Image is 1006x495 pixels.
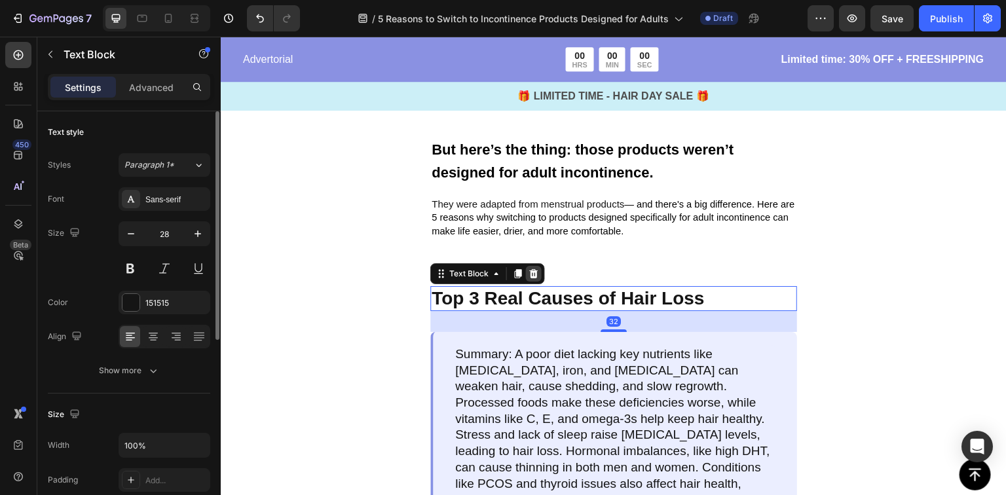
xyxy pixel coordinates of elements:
button: Save [870,5,914,31]
div: Text style [48,126,84,138]
span: Draft [713,12,733,24]
div: Padding [48,474,78,486]
div: Sans-serif [145,194,207,206]
iframe: Design area [221,37,1006,495]
div: Undo/Redo [247,5,300,31]
button: Show more [48,359,210,382]
span: / [372,12,375,26]
span: 5 Reasons to Switch to Incontinence Products Designed for Adults [378,12,669,26]
p: Advanced [129,81,174,94]
p: 7 [86,10,92,26]
div: Text Block [226,231,270,243]
p: Text Block [64,46,175,62]
div: 32 [386,280,400,290]
div: Color [48,297,68,308]
div: Show more [99,364,160,377]
div: Size [48,406,83,424]
div: 151515 [145,297,207,309]
button: Publish [919,5,974,31]
div: Styles [48,159,71,171]
div: Size [48,225,83,242]
div: 450 [12,139,31,150]
div: Add... [145,475,207,486]
div: Font [48,193,64,205]
div: Open Intercom Messenger [961,431,993,462]
div: Width [48,439,69,451]
div: Beta [10,240,31,250]
input: Auto [119,433,210,457]
div: Publish [930,12,963,26]
span: Paragraph 1* [124,159,174,171]
p: Summary: A poor diet lacking key nutrients like [MEDICAL_DATA], iron, and [MEDICAL_DATA] can weak... [234,310,554,471]
span: Save [882,13,903,24]
button: 7 [5,5,98,31]
div: Align [48,328,84,346]
p: Settings [65,81,102,94]
button: Paragraph 1* [119,153,210,177]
